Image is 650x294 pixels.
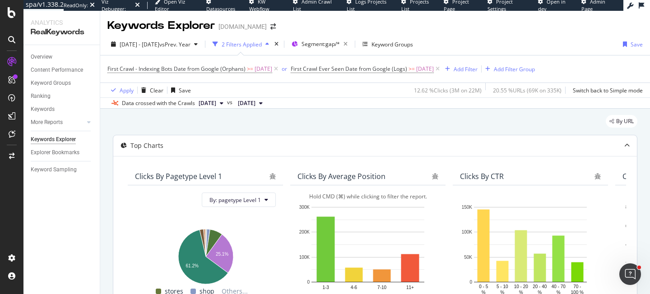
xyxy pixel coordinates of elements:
svg: A chart. [135,224,276,286]
div: times [273,40,280,49]
div: Content Performance [31,65,83,75]
div: 2 Filters Applied [222,41,262,48]
text: 300K [299,205,310,210]
text: 50K [464,255,472,260]
button: [DATE] [195,98,227,109]
span: First Crawl Ever Seen Date from Google (Logs) [291,65,407,73]
a: Ranking [31,92,93,101]
text: 70 - [573,284,581,289]
div: Save [179,87,191,94]
div: 12.62 % Clicks ( 3M on 22M ) [414,87,482,94]
a: Content Performance [31,65,93,75]
span: Datasources [206,5,235,12]
text: 0 [469,280,472,285]
span: By: pagetype Level 1 [209,196,261,204]
div: 20.55 % URLs ( 69K on 335K ) [493,87,562,94]
text: 7-10 [377,285,386,290]
text: 40K [626,242,634,247]
div: Switch back to Simple mode [573,87,643,94]
text: 1-3 [322,285,329,290]
div: Overview [31,52,52,62]
button: or [282,64,287,73]
div: Keyword Sampling [31,165,77,175]
text: 100K [462,230,473,235]
div: More Reports [31,118,63,127]
a: Keywords [31,105,93,114]
div: ReadOnly: [64,2,88,9]
text: 100K [299,255,310,260]
button: Save [619,37,643,51]
button: 2 Filters Applied [209,37,273,51]
div: Clicks By CTR [460,172,504,181]
button: Add Filter [441,64,478,74]
div: RealKeywords [31,27,93,37]
button: Clear [138,83,163,97]
div: Keywords Explorer [31,135,76,144]
button: By: pagetype Level 1 [202,193,276,207]
button: [DATE] [234,98,266,109]
text: 60K [626,224,634,229]
div: Keyword Groups [371,41,413,48]
div: Top Charts [130,141,163,150]
text: 20K [626,261,634,266]
div: Analytics [31,18,93,27]
div: [DOMAIN_NAME] [218,22,267,31]
div: arrow-right-arrow-left [270,23,276,30]
div: Data crossed with the Crawls [122,99,195,107]
a: Keyword Groups [31,78,93,88]
div: Clear [150,87,163,94]
div: bug [269,173,276,179]
div: Clicks By pagetype Level 1 [135,172,222,181]
text: 5 - 10 [497,284,508,289]
text: 40 - 70 [552,284,566,289]
button: Switch back to Simple mode [569,83,643,97]
text: 25.1% [216,252,228,257]
a: Keyword Sampling [31,165,93,175]
text: 150K [462,205,473,210]
div: Add Filter Group [494,65,535,73]
a: More Reports [31,118,84,127]
text: 20 - 40 [533,284,547,289]
button: Add Filter Group [482,64,535,74]
div: Keywords Explorer [107,18,215,33]
div: Keywords [31,105,55,114]
text: 200K [299,230,310,235]
span: >= [247,65,253,73]
button: Save [167,83,191,97]
div: Clicks By Average Position [297,172,385,181]
text: 11+ [406,285,414,290]
text: 80K [626,205,634,210]
div: bug [594,173,601,179]
div: Add Filter [454,65,478,73]
div: Save [631,41,643,48]
span: vs [227,98,234,106]
a: Keywords Explorer [31,135,93,144]
a: Explorer Bookmarks [31,148,93,157]
div: Ranking [31,92,51,101]
text: 4-6 [351,285,357,290]
span: 2025 Aug. 20th [199,99,216,107]
span: >= [409,65,415,73]
button: [DATE] - [DATE]vsPrev. Year [107,37,201,51]
text: 0 [307,280,310,285]
iframe: Intercom live chat [619,263,641,285]
div: Hold CMD (⌘) while clicking to filter the report. [297,193,438,200]
span: [DATE] - [DATE] [120,41,159,48]
span: 2024 Jul. 17th [238,99,255,107]
span: By URL [616,119,634,124]
button: Keyword Groups [359,37,417,51]
div: bug [432,173,438,179]
button: Apply [107,83,134,97]
span: vs Prev. Year [159,41,190,48]
div: Keyword Groups [31,78,71,88]
div: Apply [120,87,134,94]
a: Overview [31,52,93,62]
text: 61.2% [186,263,199,268]
text: 10 - 20 [514,284,529,289]
span: [DATE] [416,63,434,75]
span: [DATE] [255,63,272,75]
span: First Crawl - Indexing Bots Date from Google (Orphans) [107,65,246,73]
button: Segment:gap/* [288,37,351,51]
